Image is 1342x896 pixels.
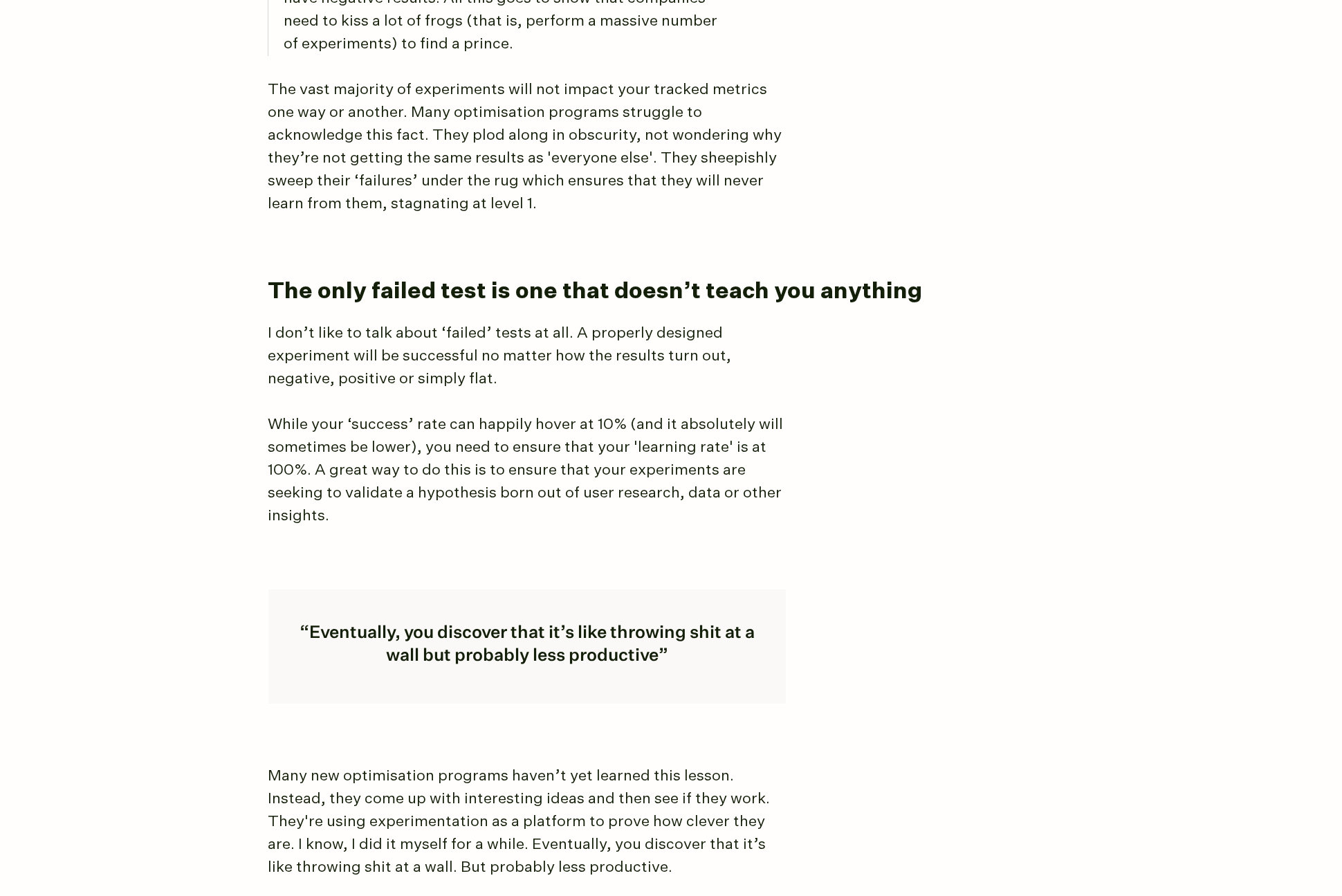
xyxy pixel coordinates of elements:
[268,79,787,216] p: The vast majority of experiments will not impact your tracked metrics one way or another. Many op...
[299,620,755,666] p: “Eventually, you discover that it’s like throwing shit at a wall but probably less productive”
[268,322,787,391] p: I don’t like to talk about ‘failed’ tests at all. A properly designed experiment will be successf...
[268,414,787,528] p: While your ‘success’ rate can happily hover at 10% (and it absolutely will sometimes be lower), y...
[268,765,787,879] p: Many new optimisation programs haven’t yet learned this lesson. Instead, they come up with intere...
[268,277,1063,307] h2: The only failed test is one that doesn’t teach you anything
